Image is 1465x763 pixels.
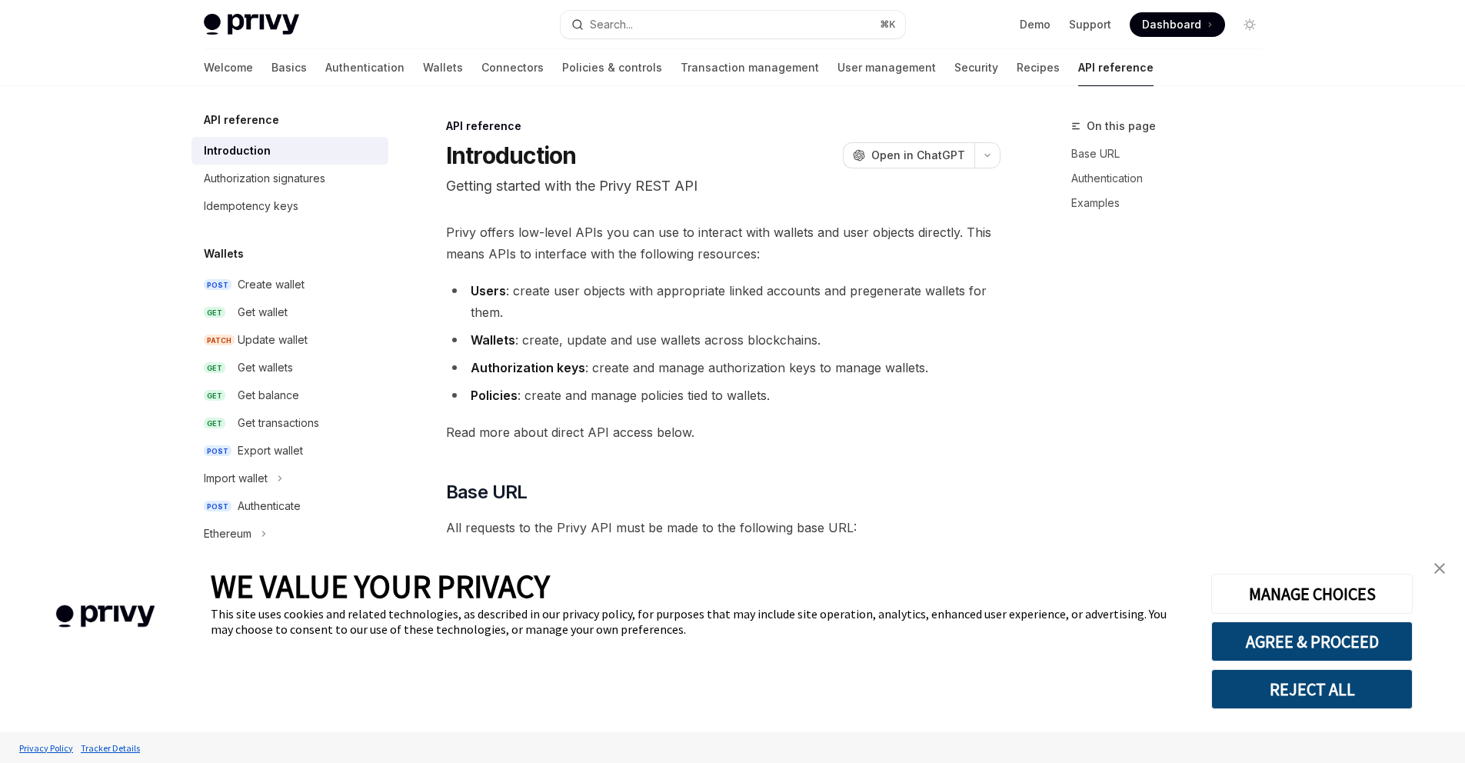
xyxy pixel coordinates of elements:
li: : create, update and use wallets across blockchains. [446,329,1001,351]
a: Dashboard [1130,12,1225,37]
div: Introduction [204,142,271,160]
a: GETGet transactions [191,409,388,437]
span: GET [204,390,225,401]
a: close banner [1424,553,1455,584]
strong: Policies [471,388,518,403]
span: GET [204,307,225,318]
button: Open in ChatGPT [843,142,974,168]
span: POST [204,445,231,457]
a: Authentication [325,49,405,86]
span: All requests to the Privy API must be made to the following base URL: [446,517,1001,538]
h5: API reference [204,111,279,129]
a: Privacy Policy [15,735,77,761]
a: Authentication [1071,166,1274,191]
a: Transaction management [681,49,819,86]
a: PATCHUpdate wallet [191,326,388,354]
div: Update wallet [238,331,308,349]
strong: Wallets [471,332,515,348]
div: Get wallet [238,303,288,322]
img: company logo [23,583,188,650]
a: POSTExport wallet [191,437,388,465]
div: Import wallet [204,469,268,488]
a: Support [1069,17,1111,32]
span: GET [204,362,225,374]
a: POSTAuthenticate [191,492,388,520]
strong: Authorization keys [471,360,585,375]
button: REJECT ALL [1211,669,1413,709]
a: GETGet balance [191,381,388,409]
a: Examples [1071,191,1274,215]
button: Search...⌘K [561,11,905,38]
div: Idempotency keys [204,197,298,215]
div: Ethereum [204,525,251,543]
a: Basics [271,49,307,86]
strong: Users [471,283,506,298]
li: : create and manage authorization keys to manage wallets. [446,357,1001,378]
a: Wallets [423,49,463,86]
span: PATCH [204,335,235,346]
a: Welcome [204,49,253,86]
a: API reference [1078,49,1154,86]
span: Privy offers low-level APIs you can use to interact with wallets and user objects directly. This ... [446,222,1001,265]
img: light logo [204,14,299,35]
span: POST [204,501,231,512]
p: Getting started with the Privy REST API [446,175,1001,197]
a: Idempotency keys [191,192,388,220]
img: close banner [1434,563,1445,574]
div: Get transactions [238,414,319,432]
a: User management [837,49,936,86]
li: : create and manage policies tied to wallets. [446,385,1001,406]
a: Policies & controls [562,49,662,86]
div: Get wallets [238,358,293,377]
span: GET [204,418,225,429]
div: Get balance [238,386,299,405]
li: : create user objects with appropriate linked accounts and pregenerate wallets for them. [446,280,1001,323]
a: Connectors [481,49,544,86]
div: API reference [446,118,1001,134]
a: POSTCreate wallet [191,271,388,298]
a: Tracker Details [77,735,144,761]
h5: Wallets [204,245,244,263]
a: Demo [1020,17,1050,32]
span: ⌘ K [880,18,896,31]
span: Open in ChatGPT [871,148,965,163]
span: WE VALUE YOUR PRIVACY [211,566,550,606]
button: Toggle dark mode [1237,12,1262,37]
div: Authorization signatures [204,169,325,188]
h1: Introduction [446,142,577,169]
a: Recipes [1017,49,1060,86]
div: Export wallet [238,441,303,460]
a: Security [954,49,998,86]
a: Authorization signatures [191,165,388,192]
button: AGREE & PROCEED [1211,621,1413,661]
span: On this page [1087,117,1156,135]
button: MANAGE CHOICES [1211,574,1413,614]
a: GETGet wallets [191,354,388,381]
span: Base URL [446,480,528,505]
span: Read more about direct API access below. [446,421,1001,443]
span: POST [204,279,231,291]
span: Dashboard [1142,17,1201,32]
div: Authenticate [238,497,301,515]
a: Introduction [191,137,388,165]
div: This site uses cookies and related technologies, as described in our privacy policy, for purposes... [211,606,1188,637]
a: GETGet wallet [191,298,388,326]
a: Base URL [1071,142,1274,166]
div: Create wallet [238,275,305,294]
div: Search... [590,15,633,34]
